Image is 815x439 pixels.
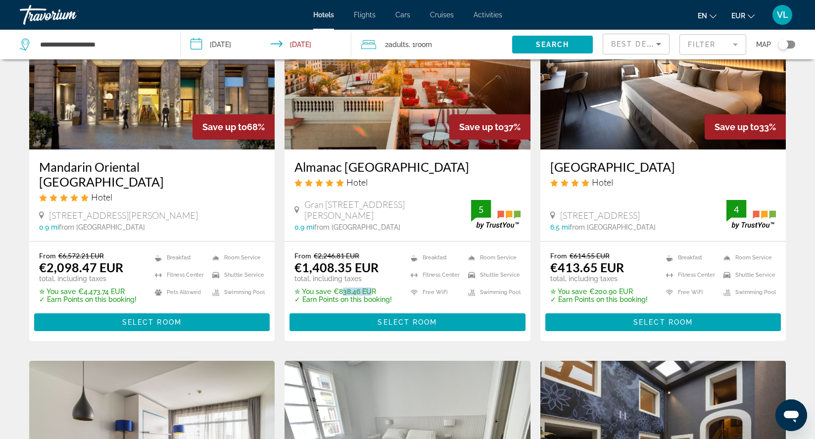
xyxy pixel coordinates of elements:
[395,11,410,19] a: Cars
[775,399,807,431] iframe: Button to launch messaging window
[550,275,648,283] p: total, including taxes
[406,286,463,298] li: Free WiFi
[49,210,198,221] span: [STREET_ADDRESS][PERSON_NAME]
[406,251,463,264] li: Breakfast
[354,11,376,19] a: Flights
[550,260,624,275] ins: €413.65 EUR
[294,288,331,295] span: ✮ You save
[181,30,351,59] button: Check-in date: Sep 26, 2025 Check-out date: Sep 28, 2025
[351,30,512,59] button: Travelers: 2 adults, 0 children
[39,260,123,275] ins: €2,098.47 EUR
[34,313,270,331] button: Select Room
[150,286,207,298] li: Pets Allowed
[289,315,526,326] a: Select Room
[471,200,521,229] img: trustyou-badge.svg
[378,318,437,326] span: Select Room
[756,38,771,51] span: Map
[314,251,359,260] del: €2,246.81 EUR
[449,114,530,140] div: 37%
[661,286,719,298] li: Free WiFi
[192,114,275,140] div: 68%
[409,38,432,51] span: , 1
[294,295,392,303] p: ✓ Earn Points on this booking!
[592,177,613,188] span: Hotel
[150,269,207,281] li: Fitness Center
[430,11,454,19] a: Cruises
[207,269,265,281] li: Shuttle Service
[611,40,663,48] span: Best Deals
[294,251,311,260] span: From
[698,12,707,20] span: en
[715,122,759,132] span: Save up to
[39,288,76,295] span: ✮ You save
[550,288,648,295] p: €200.90 EUR
[550,251,567,260] span: From
[550,159,776,174] a: [GEOGRAPHIC_DATA]
[633,318,693,326] span: Select Room
[536,41,570,49] span: Search
[471,203,491,215] div: 5
[150,251,207,264] li: Breakfast
[39,295,137,303] p: ✓ Earn Points on this booking!
[122,318,182,326] span: Select Room
[705,114,786,140] div: 33%
[202,122,247,132] span: Save up to
[726,200,776,229] img: trustyou-badge.svg
[20,2,119,28] a: Travorium
[570,223,656,231] span: from [GEOGRAPHIC_DATA]
[314,223,400,231] span: from [GEOGRAPHIC_DATA]
[207,286,265,298] li: Swimming Pool
[313,11,334,19] a: Hotels
[661,251,719,264] li: Breakfast
[463,286,521,298] li: Swimming Pool
[39,275,137,283] p: total, including taxes
[289,313,526,331] button: Select Room
[719,251,776,264] li: Room Service
[570,251,610,260] del: €614.55 EUR
[731,8,755,23] button: Change currency
[39,159,265,189] a: Mandarin Oriental [GEOGRAPHIC_DATA]
[661,269,719,281] li: Fitness Center
[719,286,776,298] li: Swimming Pool
[294,288,392,295] p: €838.46 EUR
[39,288,137,295] p: €4,473.74 EUR
[560,210,640,221] span: [STREET_ADDRESS]
[34,315,270,326] a: Select Room
[777,10,788,20] span: VL
[294,159,521,174] a: Almanac [GEOGRAPHIC_DATA]
[550,177,776,188] div: 4 star Hotel
[726,203,746,215] div: 4
[550,223,570,231] span: 6.5 mi
[59,223,145,231] span: from [GEOGRAPHIC_DATA]
[771,40,795,49] button: Toggle map
[474,11,502,19] a: Activities
[406,269,463,281] li: Fitness Center
[294,275,392,283] p: total, including taxes
[39,223,59,231] span: 0.9 mi
[679,34,746,55] button: Filter
[346,177,368,188] span: Hotel
[698,8,717,23] button: Change language
[91,192,112,202] span: Hotel
[545,315,781,326] a: Select Room
[304,199,471,221] span: Gran [STREET_ADDRESS][PERSON_NAME]
[731,12,745,20] span: EUR
[415,41,432,49] span: Room
[769,4,795,25] button: User Menu
[550,295,648,303] p: ✓ Earn Points on this booking!
[388,41,409,49] span: Adults
[39,251,56,260] span: From
[512,36,593,53] button: Search
[545,313,781,331] button: Select Room
[459,122,504,132] span: Save up to
[39,192,265,202] div: 5 star Hotel
[294,223,314,231] span: 0.9 mi
[58,251,104,260] del: €6,572.21 EUR
[463,269,521,281] li: Shuttle Service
